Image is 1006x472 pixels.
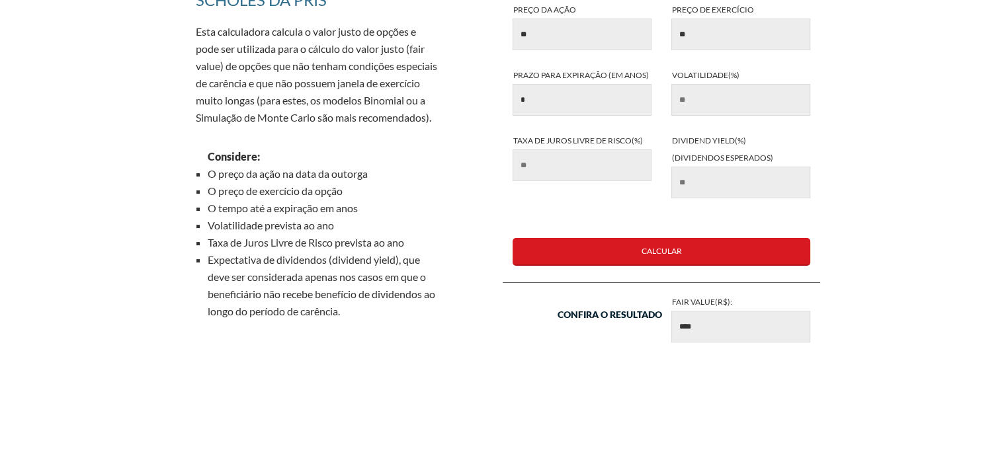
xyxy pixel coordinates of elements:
label: Prazo para expiração (em anos) [503,67,661,116]
h2: CONFIRA O RESULTADO [557,307,661,339]
li: Taxa de Juros Livre de Risco prevista ao ano [208,234,440,251]
input: Prazo para expiração (em anos) [513,84,651,116]
label: Preço de exercício [661,1,820,50]
input: Volatilidade(%) [671,84,810,116]
input: Preço de exercício [671,19,810,50]
label: Dividend yield(%) (dividendos esperados) [661,132,820,198]
li: O preço de exercício da opção [208,182,440,200]
label: Taxa de juros livre de risco(%) [503,132,661,181]
strong: Considere: [208,150,260,163]
li: O tempo até a expiração em anos [208,200,440,217]
input: Dividend yield(%)(dividendos esperados) [671,167,810,198]
label: Volatilidade(%) [661,67,820,116]
p: Esta calculadora calcula o valor justo de opções e pode ser utilizada para o cálculo do valor jus... [196,23,440,126]
label: Preço da ação [503,1,661,50]
li: O preço da ação na data da outorga [208,165,440,182]
li: Expectativa de dividendos (dividend yield), que deve ser considerada apenas nos casos em que o be... [208,251,440,320]
input: Preço da ação [513,19,651,50]
label: Fair Value(R$): [661,294,820,342]
input: Taxa de juros livre de risco(%) [513,149,651,181]
input: Fair Value(R$): [671,311,810,342]
button: CALCULAR [513,238,810,266]
li: Volatilidade prevista ao ano [208,217,440,234]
